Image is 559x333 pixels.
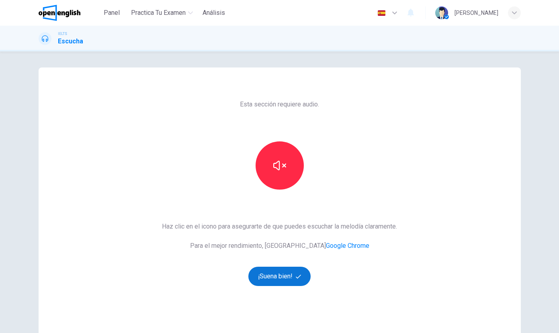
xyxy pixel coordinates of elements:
span: Practica tu examen [131,8,186,18]
button: Panel [99,6,125,20]
button: Análisis [199,6,228,20]
img: es [377,10,387,16]
a: Google Chrome [326,242,369,249]
a: OpenEnglish logo [39,5,99,21]
span: IELTS [58,31,67,37]
h1: Escucha [58,37,83,46]
span: Haz clic en el icono para asegurarte de que puedes escuchar la melodía claramente. [162,222,397,231]
img: OpenEnglish logo [39,5,81,21]
span: Esta sección requiere audio. [240,100,319,109]
img: Profile picture [435,6,448,19]
span: Para el mejor rendimiento, [GEOGRAPHIC_DATA] [162,241,397,251]
div: [PERSON_NAME] [455,8,498,18]
span: Análisis [203,8,225,18]
button: ¡Suena bien! [248,267,311,286]
button: Practica tu examen [128,6,196,20]
span: Panel [104,8,120,18]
